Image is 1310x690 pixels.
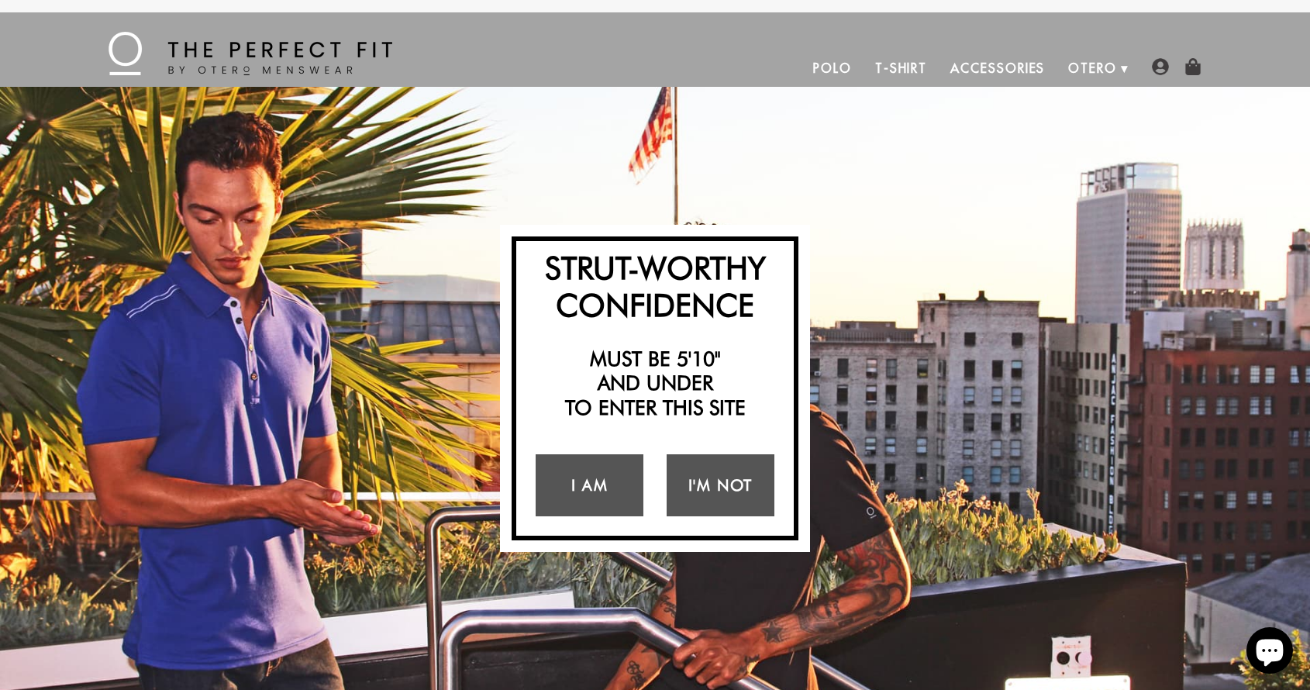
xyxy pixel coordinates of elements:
a: Accessories [939,50,1057,87]
inbox-online-store-chat: Shopify online store chat [1242,627,1298,678]
img: shopping-bag-icon.png [1184,58,1201,75]
a: T-Shirt [864,50,939,87]
a: Polo [802,50,864,87]
a: I Am [536,454,643,516]
a: I'm Not [667,454,774,516]
h2: Strut-Worthy Confidence [524,249,786,323]
img: The Perfect Fit - by Otero Menswear - Logo [109,32,392,75]
a: Otero [1057,50,1129,87]
img: user-account-icon.png [1152,58,1169,75]
h2: Must be 5'10" and under to enter this site [524,347,786,419]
